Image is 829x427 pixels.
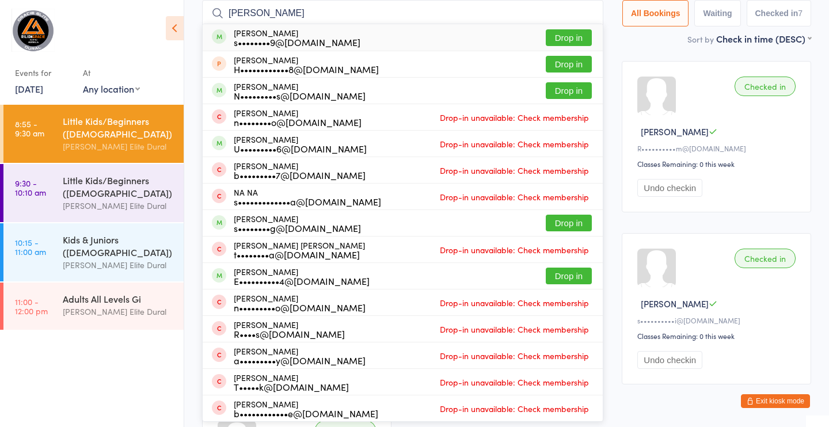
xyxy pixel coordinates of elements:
[798,9,803,18] div: 7
[234,55,379,74] div: [PERSON_NAME]
[437,347,592,364] span: Drop-in unavailable: Check membership
[234,329,345,338] div: R••••s@[DOMAIN_NAME]
[637,143,799,153] div: R••••••••••m@[DOMAIN_NAME]
[234,346,366,365] div: [PERSON_NAME]
[437,400,592,417] span: Drop-in unavailable: Check membership
[83,63,140,82] div: At
[234,250,365,259] div: t••••••••a@[DOMAIN_NAME]
[437,373,592,391] span: Drop-in unavailable: Check membership
[234,409,378,418] div: b••••••••••••e@[DOMAIN_NAME]
[637,315,799,325] div: s••••••••••i@[DOMAIN_NAME]
[735,77,796,96] div: Checked in
[637,179,702,197] button: Undo checkin
[234,214,361,232] div: [PERSON_NAME]
[234,135,367,153] div: [PERSON_NAME]
[234,197,381,206] div: s•••••••••••••a@[DOMAIN_NAME]
[63,292,174,305] div: Adults All Levels Gi
[3,283,184,330] a: 11:00 -12:00 pmAdults All Levels Gi[PERSON_NAME] Elite Dural
[234,188,381,206] div: NA NA
[637,159,799,169] div: Classes Remaining: 0 this week
[83,82,140,95] div: Any location
[234,82,366,100] div: [PERSON_NAME]
[437,162,592,179] span: Drop-in unavailable: Check membership
[234,37,360,47] div: s••••••••9@[DOMAIN_NAME]
[234,91,366,100] div: N•••••••••s@[DOMAIN_NAME]
[437,109,592,126] span: Drop-in unavailable: Check membership
[234,28,360,47] div: [PERSON_NAME]
[234,382,349,391] div: T•••••k@[DOMAIN_NAME]
[234,144,367,153] div: U•••••••••6@[DOMAIN_NAME]
[63,140,174,153] div: [PERSON_NAME] Elite Dural
[12,9,55,52] img: Gracie Elite Jiu Jitsu Dural
[234,241,365,259] div: [PERSON_NAME] [PERSON_NAME]
[546,82,592,99] button: Drop in
[63,115,174,140] div: Little Kids/Beginners ([DEMOGRAPHIC_DATA])
[15,178,46,197] time: 9:30 - 10:10 am
[234,303,366,312] div: n•••••••••o@[DOMAIN_NAME]
[3,164,184,222] a: 9:30 -10:10 amLittle Kids/Beginners ([DEMOGRAPHIC_DATA])[PERSON_NAME] Elite Dural
[234,64,379,74] div: H••••••••••••8@[DOMAIN_NAME]
[63,258,174,272] div: [PERSON_NAME] Elite Dural
[437,241,592,258] span: Drop-in unavailable: Check membership
[546,56,592,73] button: Drop in
[3,223,184,281] a: 10:15 -11:00 amKids & Juniors ([DEMOGRAPHIC_DATA])[PERSON_NAME] Elite Dural
[63,305,174,318] div: [PERSON_NAME] Elite Dural
[234,293,366,312] div: [PERSON_NAME]
[234,108,362,127] div: [PERSON_NAME]
[234,223,361,232] div: s••••••••g@[DOMAIN_NAME]
[63,199,174,212] div: [PERSON_NAME] Elite Dural
[716,32,811,45] div: Check in time (DESC)
[63,174,174,199] div: Little Kids/Beginners ([DEMOGRAPHIC_DATA])
[741,394,810,408] button: Exit kiosk mode
[234,267,370,285] div: [PERSON_NAME]
[637,351,702,369] button: Undo checkin
[3,105,184,163] a: 8:55 -9:30 amLittle Kids/Beginners ([DEMOGRAPHIC_DATA])[PERSON_NAME] Elite Dural
[546,268,592,284] button: Drop in
[687,33,714,45] label: Sort by
[234,276,370,285] div: E••••••••••4@[DOMAIN_NAME]
[437,321,592,338] span: Drop-in unavailable: Check membership
[735,249,796,268] div: Checked in
[234,373,349,391] div: [PERSON_NAME]
[546,215,592,231] button: Drop in
[234,356,366,365] div: a•••••••••y@[DOMAIN_NAME]
[15,238,46,256] time: 10:15 - 11:00 am
[234,170,366,180] div: b•••••••••7@[DOMAIN_NAME]
[641,125,709,138] span: [PERSON_NAME]
[546,29,592,46] button: Drop in
[234,117,362,127] div: n••••••••o@[DOMAIN_NAME]
[15,63,71,82] div: Events for
[437,135,592,152] span: Drop-in unavailable: Check membership
[234,320,345,338] div: [PERSON_NAME]
[15,82,43,95] a: [DATE]
[15,119,44,138] time: 8:55 - 9:30 am
[437,294,592,311] span: Drop-in unavailable: Check membership
[234,161,366,180] div: [PERSON_NAME]
[15,297,48,315] time: 11:00 - 12:00 pm
[234,399,378,418] div: [PERSON_NAME]
[641,298,709,310] span: [PERSON_NAME]
[63,233,174,258] div: Kids & Juniors ([DEMOGRAPHIC_DATA])
[437,188,592,205] span: Drop-in unavailable: Check membership
[637,331,799,341] div: Classes Remaining: 0 this week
